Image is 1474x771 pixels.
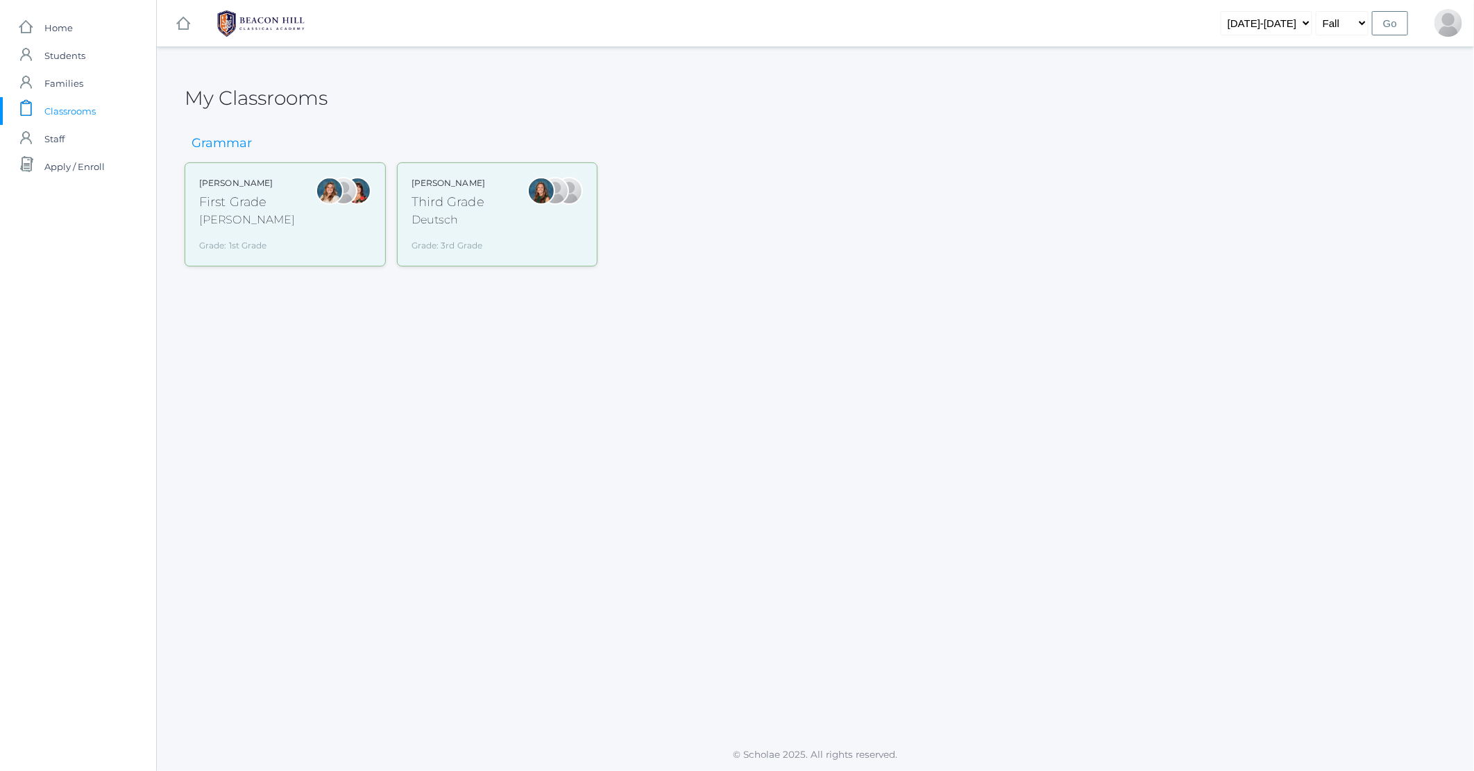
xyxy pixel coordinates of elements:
div: Jaimie Watson [330,177,357,205]
img: BHCALogos-05-308ed15e86a5a0abce9b8dd61676a3503ac9727e845dece92d48e8588c001991.png [209,6,313,41]
div: Grade: 1st Grade [199,234,295,252]
div: Grade: 3rd Grade [412,234,485,252]
div: First Grade [199,193,295,212]
span: Families [44,69,83,97]
div: Third Grade [412,193,485,212]
div: Heather Wallock [344,177,371,205]
div: [PERSON_NAME] [412,177,485,189]
div: Katelyn Doss [1434,9,1462,37]
h3: Grammar [185,137,259,151]
div: [PERSON_NAME] [199,212,295,228]
span: Staff [44,125,65,153]
div: [PERSON_NAME] [199,177,295,189]
div: Katie Watters [541,177,569,205]
input: Go [1372,11,1408,35]
div: Juliana Fowler [555,177,583,205]
div: Liv Barber [316,177,344,205]
span: Students [44,42,85,69]
h2: My Classrooms [185,87,328,109]
div: Andrea Deutsch [527,177,555,205]
p: © Scholae 2025. All rights reserved. [157,747,1474,761]
div: Deutsch [412,212,485,228]
span: Home [44,14,73,42]
span: Classrooms [44,97,96,125]
span: Apply / Enroll [44,153,105,180]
